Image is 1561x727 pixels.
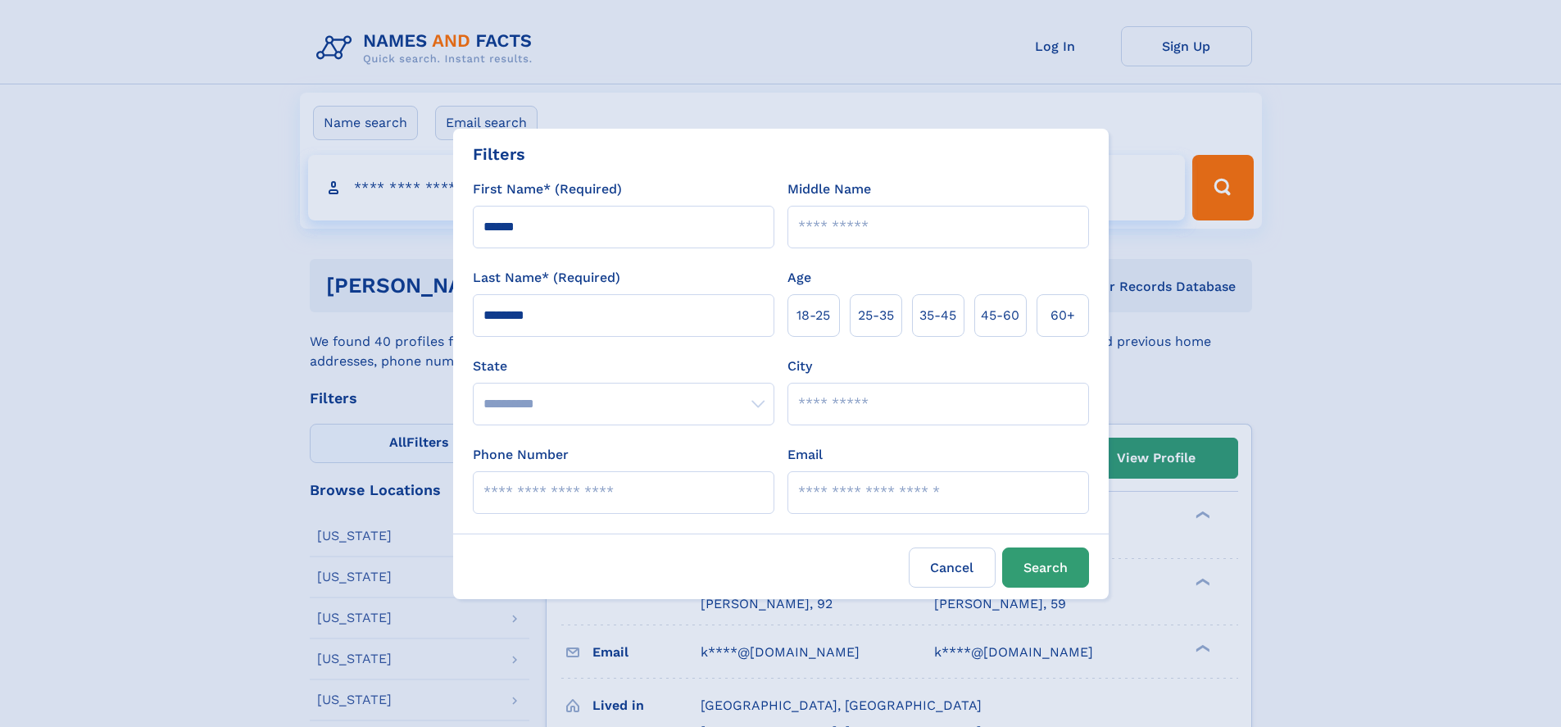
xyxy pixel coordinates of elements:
[473,357,774,376] label: State
[787,445,823,465] label: Email
[473,445,569,465] label: Phone Number
[1050,306,1075,325] span: 60+
[796,306,830,325] span: 18‑25
[981,306,1019,325] span: 45‑60
[473,142,525,166] div: Filters
[909,548,996,588] label: Cancel
[1002,548,1089,588] button: Search
[787,179,871,199] label: Middle Name
[787,268,811,288] label: Age
[858,306,894,325] span: 25‑35
[473,179,622,199] label: First Name* (Required)
[473,268,620,288] label: Last Name* (Required)
[919,306,956,325] span: 35‑45
[787,357,812,376] label: City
